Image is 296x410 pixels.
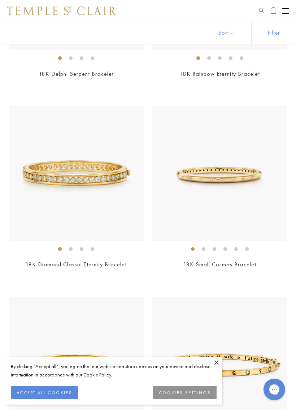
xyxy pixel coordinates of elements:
a: 18K Small Cosmos Bracelet [183,261,256,268]
img: Temple St. Clair [7,6,116,15]
button: Open navigation [282,6,289,15]
a: 18K Diamond Classic Eternity Bracelet [26,261,127,268]
a: Search [259,6,265,15]
button: Show sort by [202,22,251,44]
a: Open Shopping Bag [271,6,276,15]
div: By clicking “Accept all”, you agree that our website can store cookies on your device and disclos... [11,362,217,379]
img: B41824-COSMOSM [152,106,287,241]
button: COOKIES SETTINGS [153,386,217,399]
button: Show filters [251,22,296,44]
a: 18K Rainbow Eternity Bracelet [180,70,260,78]
a: 18K Delphi Serpent Bracelet [39,70,114,78]
img: 18K Diamond Classic Eternity Bracelet [9,106,144,241]
iframe: Gorgias live chat messenger [260,376,289,403]
button: ACCEPT ALL COOKIES [11,386,78,399]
